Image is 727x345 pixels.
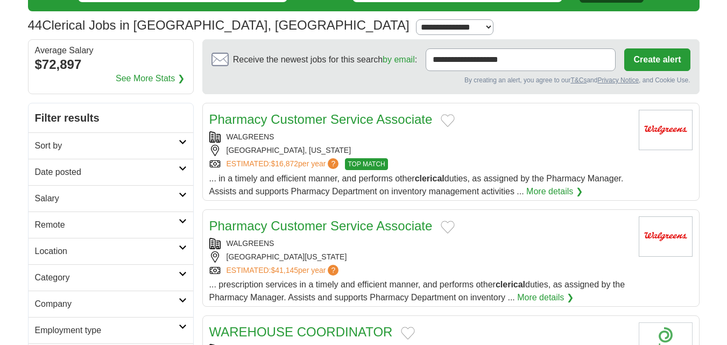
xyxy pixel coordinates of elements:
button: Create alert [624,48,690,71]
div: Average Salary [35,46,187,55]
a: More details ❯ [526,185,583,198]
a: WALGREENS [227,132,274,141]
h2: Employment type [35,324,179,337]
a: See More Stats ❯ [116,72,185,85]
img: Walgreens logo [639,216,693,257]
a: Employment type [29,317,193,343]
span: ... prescription services in a timely and efficient manner, and performs other duties, as assigne... [209,280,625,302]
a: More details ❯ [517,291,574,304]
a: Location [29,238,193,264]
span: 44 [28,16,43,35]
a: by email [383,55,415,64]
a: Remote [29,212,193,238]
a: WALGREENS [227,239,274,248]
button: Add to favorite jobs [441,114,455,127]
a: WAREHOUSE COORDINATOR [209,325,393,339]
div: [GEOGRAPHIC_DATA][US_STATE] [209,251,630,263]
div: $72,897 [35,55,187,74]
a: Sort by [29,132,193,159]
strong: clerical [496,280,525,289]
a: ESTIMATED:$16,872per year? [227,158,341,170]
h2: Category [35,271,179,284]
a: Company [29,291,193,317]
button: Add to favorite jobs [401,327,415,340]
span: Receive the newest jobs for this search : [233,53,417,66]
span: $16,872 [271,159,298,168]
a: Pharmacy Customer Service Associate [209,219,433,233]
a: Category [29,264,193,291]
h2: Sort by [35,139,179,152]
a: Privacy Notice [597,76,639,84]
h2: Salary [35,192,179,205]
h2: Filter results [29,103,193,132]
h2: Remote [35,219,179,231]
a: Salary [29,185,193,212]
span: ... in a timely and efficient manner, and performs other duties, as assigned by the Pharmacy Mana... [209,174,624,196]
span: $41,145 [271,266,298,274]
span: ? [328,158,338,169]
h2: Company [35,298,179,311]
strong: clerical [415,174,444,183]
a: T&Cs [570,76,587,84]
a: ESTIMATED:$41,145per year? [227,265,341,276]
div: By creating an alert, you agree to our and , and Cookie Use. [211,75,690,85]
h2: Date posted [35,166,179,179]
h2: Location [35,245,179,258]
img: Walgreens logo [639,110,693,150]
span: TOP MATCH [345,158,387,170]
div: [GEOGRAPHIC_DATA], [US_STATE] [209,145,630,156]
a: Pharmacy Customer Service Associate [209,112,433,126]
a: Date posted [29,159,193,185]
button: Add to favorite jobs [441,221,455,234]
span: ? [328,265,338,276]
h1: Clerical Jobs in [GEOGRAPHIC_DATA], [GEOGRAPHIC_DATA] [28,18,410,32]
